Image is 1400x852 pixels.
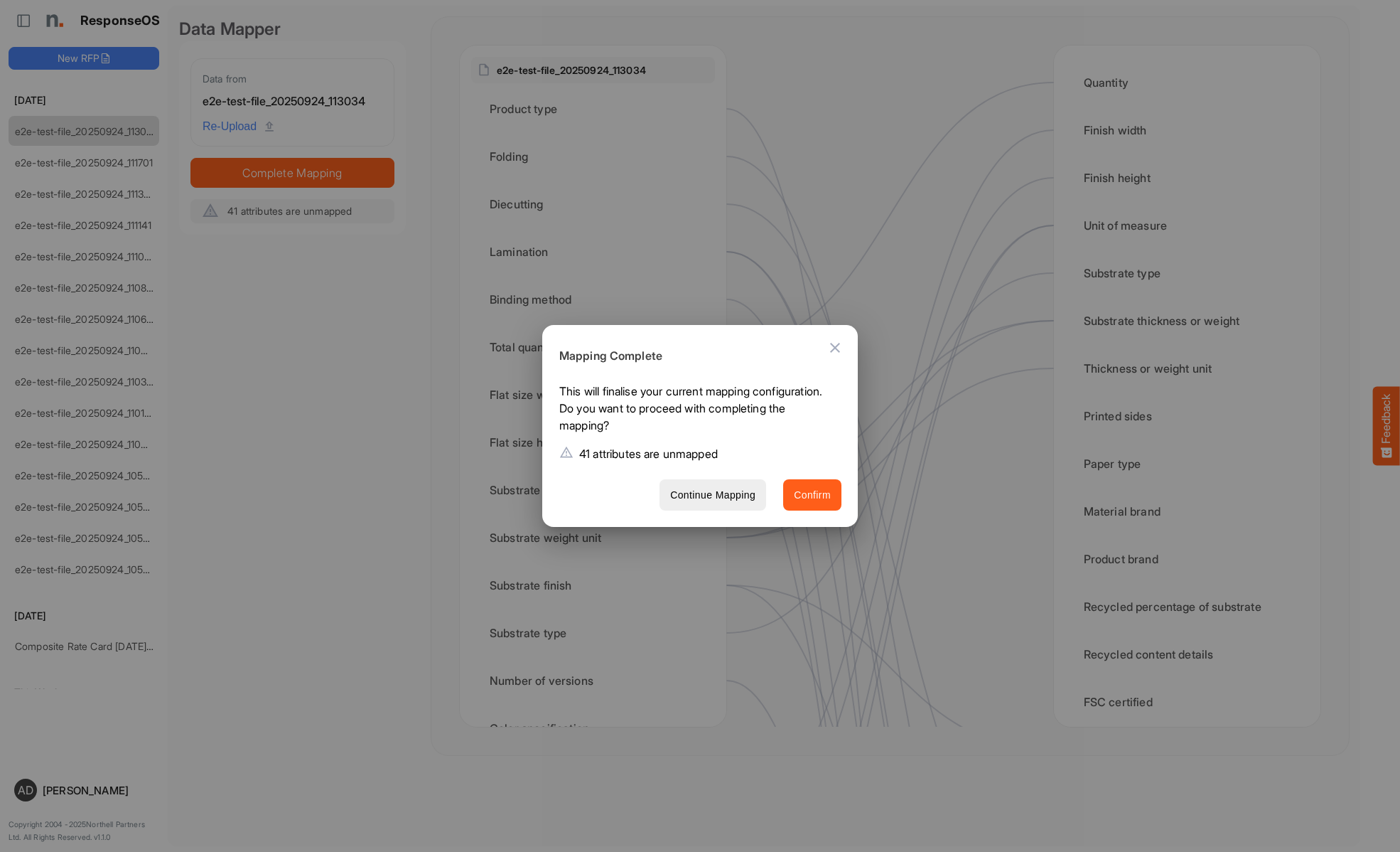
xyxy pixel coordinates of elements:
[559,347,830,366] h6: Mapping Complete
[579,445,718,462] p: 41 attributes are unmapped
[559,383,830,440] p: This will finalise your current mapping configuration. Do you want to proceed with completing the...
[670,486,755,504] span: Continue Mapping
[794,486,831,504] span: Confirm
[783,479,841,511] button: Confirm
[659,479,766,511] button: Continue Mapping
[818,331,852,365] button: Close dialog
